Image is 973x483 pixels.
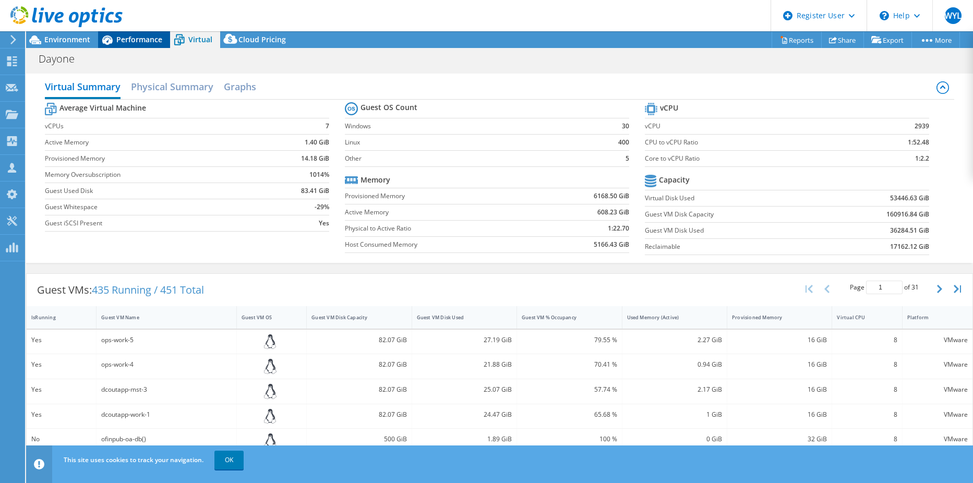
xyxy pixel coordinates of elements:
div: No [31,433,91,445]
div: dcoutapp-work-1 [101,409,232,420]
label: Physical to Active Ratio [345,223,540,234]
span: Page of [850,281,919,294]
b: Average Virtual Machine [59,103,146,113]
label: CPU to vCPU Ratio [645,137,855,148]
div: 1.89 GiB [417,433,512,445]
div: 82.07 GiB [311,384,406,395]
b: 36284.51 GiB [890,225,929,236]
div: Platform [907,314,955,321]
a: More [911,32,960,48]
label: Host Consumed Memory [345,239,540,250]
div: 21.88 GiB [417,359,512,370]
div: VMware [907,409,968,420]
div: 27.19 GiB [417,334,512,346]
div: 8 [837,409,897,420]
a: Export [863,32,912,48]
div: 500 GiB [311,433,406,445]
b: 400 [618,137,629,148]
div: 16 GiB [732,384,827,395]
div: 2.17 GiB [627,384,722,395]
label: Guest iSCSI Present [45,218,267,228]
div: 2.27 GiB [627,334,722,346]
b: 6168.50 GiB [594,191,629,201]
div: VMware [907,384,968,395]
div: 16 GiB [732,334,827,346]
label: Guest Used Disk [45,186,267,196]
b: 2939 [915,121,929,131]
div: IsRunning [31,314,79,321]
span: This site uses cookies to track your navigation. [64,455,203,464]
b: 53446.63 GiB [890,193,929,203]
span: Environment [44,34,90,44]
div: Yes [31,384,91,395]
b: 83.41 GiB [301,186,329,196]
label: Provisioned Memory [345,191,540,201]
div: Guest VMs: [27,274,214,306]
div: 8 [837,334,897,346]
div: Used Memory (Active) [627,314,710,321]
div: 8 [837,359,897,370]
div: 16 GiB [732,359,827,370]
label: Windows [345,121,592,131]
div: 24.47 GiB [417,409,512,420]
b: -29% [315,202,329,212]
h2: Physical Summary [131,76,213,97]
label: Other [345,153,592,164]
span: Cloud Pricing [238,34,286,44]
label: Guest VM Disk Used [645,225,825,236]
div: Yes [31,359,91,370]
span: 435 Running / 451 Total [92,283,204,297]
div: 100 % [522,433,617,445]
b: Capacity [659,175,690,185]
svg: \n [880,11,889,20]
div: 8 [837,384,897,395]
div: Guest VM Disk Used [417,314,499,321]
div: 65.68 % [522,409,617,420]
div: ops-work-5 [101,334,232,346]
span: WYL [945,7,962,24]
b: Memory [361,175,390,185]
label: Reclaimable [645,241,825,252]
div: Guest VM Name [101,314,219,321]
div: 57.74 % [522,384,617,395]
label: vCPUs [45,121,267,131]
label: Linux [345,137,592,148]
a: OK [214,451,244,469]
b: vCPU [660,103,678,113]
b: 5 [626,153,629,164]
input: jump to page [866,281,903,294]
div: Guest VM OS [242,314,289,321]
span: Virtual [188,34,212,44]
b: 17162.12 GiB [890,241,929,252]
div: VMware [907,433,968,445]
b: 1:2.2 [915,153,929,164]
div: 70.41 % [522,359,617,370]
label: Guest VM Disk Capacity [645,209,825,220]
label: Guest Whitespace [45,202,267,212]
b: 1014% [309,170,329,180]
label: vCPU [645,121,855,131]
b: 608.23 GiB [597,207,629,218]
b: 14.18 GiB [301,153,329,164]
div: 16 GiB [732,409,827,420]
div: Provisioned Memory [732,314,814,321]
label: Virtual Disk Used [645,193,825,203]
b: 1.40 GiB [305,137,329,148]
div: 82.07 GiB [311,334,406,346]
div: Yes [31,334,91,346]
div: dcoutapp-mst-3 [101,384,232,395]
div: 1 GiB [627,409,722,420]
div: 8 [837,433,897,445]
b: 160916.84 GiB [886,209,929,220]
h2: Graphs [224,76,256,97]
div: ofinpub-oa-db() [101,433,232,445]
b: 1:52.48 [908,137,929,148]
b: Yes [319,218,329,228]
div: Guest VM % Occupancy [522,314,604,321]
h2: Virtual Summary [45,76,121,99]
label: Core to vCPU Ratio [645,153,855,164]
div: Virtual CPU [837,314,884,321]
div: 25.07 GiB [417,384,512,395]
label: Active Memory [345,207,540,218]
a: Share [821,32,864,48]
